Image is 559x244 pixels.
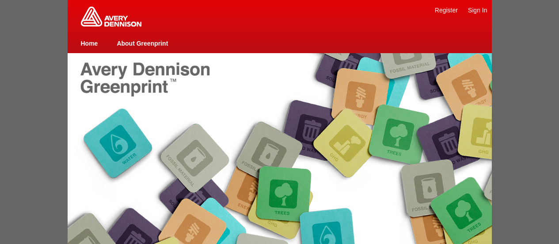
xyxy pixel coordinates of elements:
a: About Greenprint [117,40,168,47]
a: Home [81,40,98,47]
a: Greenprint [81,22,141,27]
a: Register [435,7,458,14]
img: Home [81,7,141,27]
a: Sign In [468,7,487,14]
